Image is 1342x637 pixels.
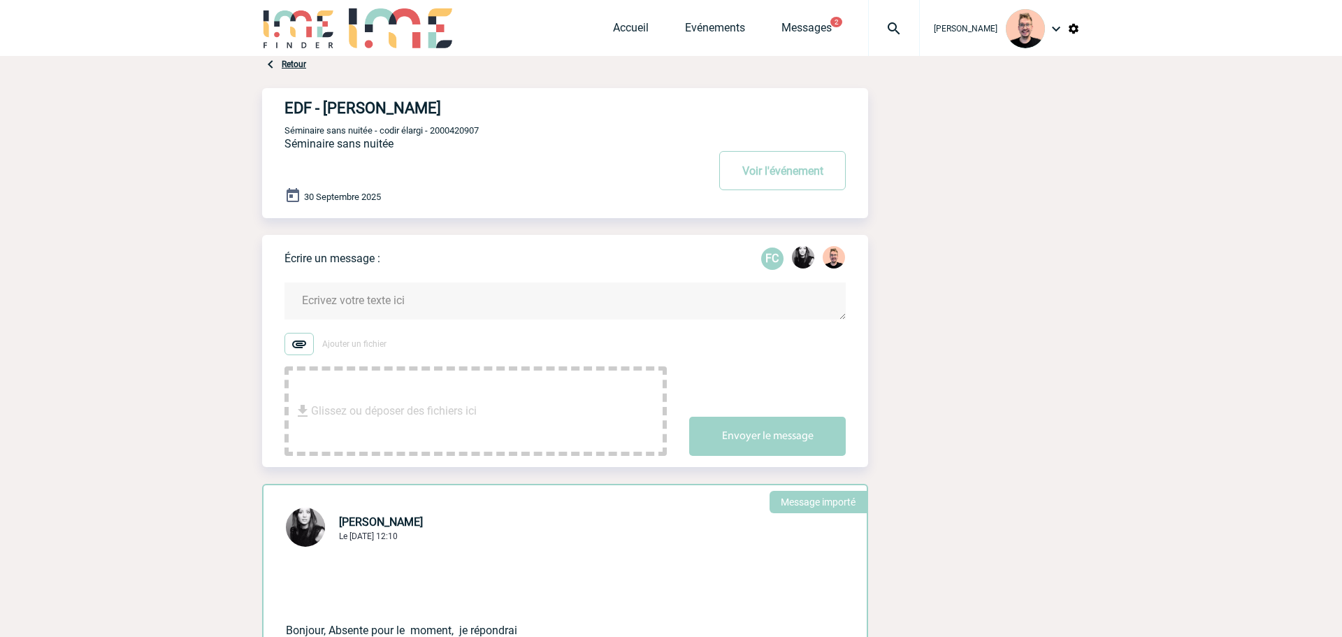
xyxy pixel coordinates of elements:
span: Séminaire sans nuitée [284,137,394,150]
a: Accueil [613,21,649,41]
p: FC [761,248,784,270]
span: [PERSON_NAME] [339,515,423,529]
span: Glissez ou déposer des fichiers ici [311,376,477,446]
a: Evénements [685,21,745,41]
button: Voir l'événement [719,151,846,190]
h4: EDF - [PERSON_NAME] [284,99,665,117]
button: 2 [830,17,842,27]
img: 115442-0.PNG [286,508,325,547]
div: Ahlam CHERIF [792,246,814,271]
button: Envoyer le message [689,417,846,456]
p: Écrire un message : [284,252,380,265]
a: Retour [282,59,306,69]
img: IME-Finder [262,8,335,48]
span: 30 Septembre 2025 [304,192,381,202]
div: Florence CORTOT [761,248,784,270]
img: 115442-0.PNG [792,246,814,269]
span: [PERSON_NAME] [934,24,997,34]
p: Message importé [781,496,856,508]
img: file_download.svg [294,403,311,420]
span: Ajouter un fichier [322,339,387,349]
div: Stefan MILADINOVIC [823,246,845,271]
span: Séminaire sans nuitée - codir élargi - 2000420907 [284,125,479,136]
a: Messages [781,21,832,41]
img: 129741-1.png [1006,9,1045,48]
span: Le [DATE] 12:10 [339,531,398,541]
img: 129741-1.png [823,246,845,269]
